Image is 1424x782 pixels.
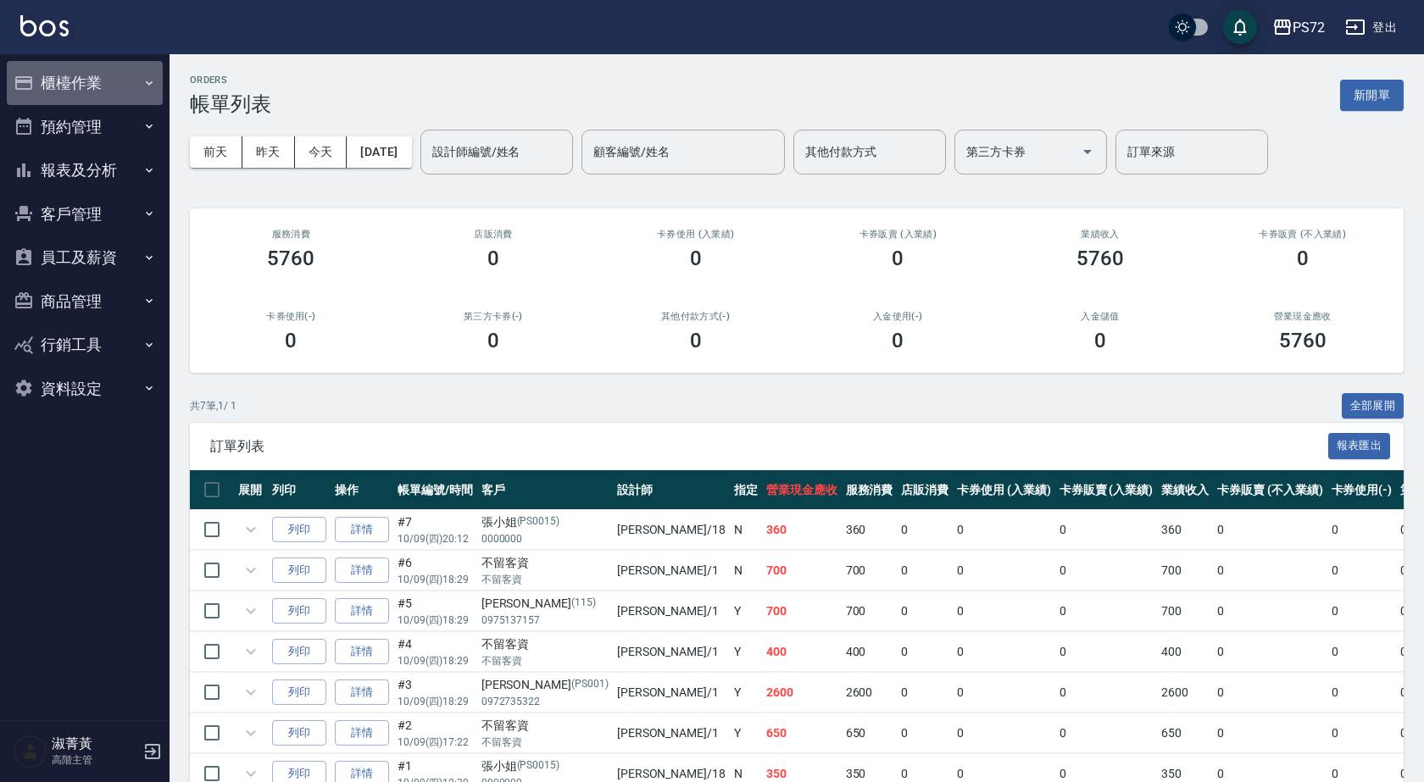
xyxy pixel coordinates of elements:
td: 360 [842,510,898,550]
td: 0 [953,510,1055,550]
div: PS72 [1293,17,1325,38]
a: 報表匯出 [1328,437,1391,453]
a: 詳情 [335,639,389,665]
button: [DATE] [347,136,411,168]
th: 指定 [730,470,762,510]
button: save [1223,10,1257,44]
th: 展開 [234,470,268,510]
button: PS72 [1265,10,1332,45]
th: 列印 [268,470,331,510]
img: Person [14,735,47,768]
td: 400 [762,632,842,672]
div: 張小姐 [481,757,609,775]
h3: 0 [285,329,297,352]
p: 不留客資 [481,735,609,750]
td: 0 [897,591,953,631]
h2: 業績收入 [1020,229,1182,240]
td: 0 [1055,713,1158,753]
p: 不留客資 [481,572,609,587]
td: 360 [762,510,842,550]
td: 0 [897,673,953,713]
td: 2600 [842,673,898,713]
span: 訂單列表 [210,438,1328,455]
p: 10/09 (四) 20:12 [398,531,473,546]
th: 卡券販賣 (不入業績) [1213,470,1327,510]
h2: ORDERS [190,75,271,86]
button: 列印 [272,639,326,665]
th: 店販消費 [897,470,953,510]
td: 0 [897,713,953,753]
p: 10/09 (四) 18:29 [398,613,473,628]
h2: 卡券使用 (入業績) [615,229,776,240]
td: N [730,551,762,591]
td: 0 [1213,591,1327,631]
td: N [730,510,762,550]
td: 700 [1157,591,1213,631]
p: 共 7 筆, 1 / 1 [190,398,236,413]
td: 0 [1213,551,1327,591]
button: 全部展開 [1342,393,1405,419]
button: 列印 [272,517,326,543]
button: 今天 [295,136,348,168]
td: 0 [897,551,953,591]
td: #2 [393,713,477,753]
p: 0975137157 [481,613,609,628]
h5: 淑菁黃 [52,735,138,752]
h3: 5760 [1076,247,1124,270]
td: 2600 [1157,673,1213,713]
th: 卡券使用 (入業績) [953,470,1055,510]
p: (115) [571,595,596,613]
p: (PS0015) [517,757,560,775]
img: Logo [20,15,69,36]
h2: 卡券使用(-) [210,311,372,322]
th: 帳單編號/時間 [393,470,477,510]
h3: 0 [1297,247,1309,270]
button: 列印 [272,598,326,624]
td: 0 [953,591,1055,631]
h2: 卡券販賣 (不入業績) [1221,229,1383,240]
td: [PERSON_NAME] /18 [613,510,730,550]
td: [PERSON_NAME] /1 [613,713,730,753]
p: 10/09 (四) 18:29 [398,694,473,709]
td: #7 [393,510,477,550]
p: 10/09 (四) 17:22 [398,735,473,750]
a: 詳情 [335,598,389,624]
a: 詳情 [335,720,389,746]
td: [PERSON_NAME] /1 [613,673,730,713]
p: 10/09 (四) 18:29 [398,572,473,587]
td: 0 [1327,551,1397,591]
td: 0 [1213,510,1327,550]
h3: 0 [892,329,904,352]
td: 700 [1157,551,1213,591]
td: 0 [1327,591,1397,631]
th: 卡券販賣 (入業績) [1055,470,1158,510]
td: 0 [1327,713,1397,753]
h2: 其他付款方式(-) [615,311,776,322]
td: 2600 [762,673,842,713]
td: 0 [897,632,953,672]
div: 不留客資 [481,717,609,735]
p: 高階主管 [52,752,138,768]
button: 前天 [190,136,242,168]
td: Y [730,591,762,631]
th: 業績收入 [1157,470,1213,510]
button: 資料設定 [7,367,163,411]
button: 列印 [272,557,326,584]
a: 詳情 [335,557,389,584]
p: 10/09 (四) 18:29 [398,653,473,668]
h2: 入金儲值 [1020,311,1182,322]
button: 客戶管理 [7,192,163,236]
h3: 帳單列表 [190,92,271,116]
h2: 卡券販賣 (入業績) [817,229,979,240]
th: 操作 [331,470,393,510]
td: 0 [1213,673,1327,713]
h3: 0 [690,247,702,270]
th: 設計師 [613,470,730,510]
th: 營業現金應收 [762,470,842,510]
td: Y [730,673,762,713]
div: 不留客資 [481,635,609,653]
p: 0000000 [481,531,609,546]
th: 卡券使用(-) [1327,470,1397,510]
td: 700 [842,591,898,631]
button: 櫃檯作業 [7,61,163,105]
